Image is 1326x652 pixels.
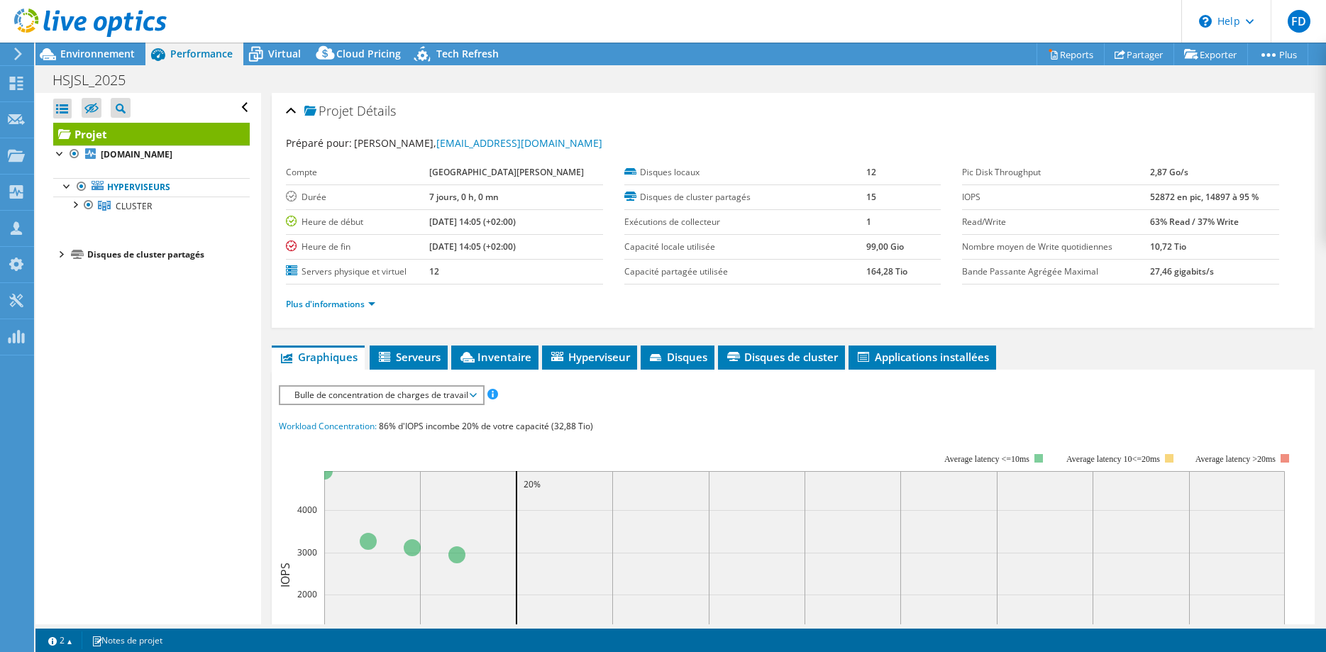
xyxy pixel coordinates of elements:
tspan: Average latency 10<=20ms [1066,454,1160,464]
label: Capacité locale utilisée [624,240,866,254]
b: [DATE] 14:05 (+02:00) [429,216,516,228]
span: Applications installées [856,350,989,364]
span: Disques [648,350,707,364]
text: 3000 [297,546,317,558]
span: Graphiques [279,350,358,364]
label: Pic Disk Throughput [962,165,1149,179]
b: [GEOGRAPHIC_DATA][PERSON_NAME] [429,166,584,178]
span: Détails [357,102,396,119]
b: 52872 en pic, 14897 à 95 % [1150,191,1259,203]
span: [PERSON_NAME], [354,136,602,150]
a: Projet [53,123,250,145]
a: Hyperviseurs [53,178,250,197]
b: 164,28 Tio [866,265,907,277]
span: Hyperviseur [549,350,630,364]
b: 10,72 Tio [1150,241,1186,253]
a: CLUSTER [53,197,250,215]
label: Exécutions de collecteur [624,215,866,229]
b: 27,46 gigabits/s [1150,265,1214,277]
label: Capacité partagée utilisée [624,265,866,279]
span: Serveurs [377,350,441,364]
a: [EMAIL_ADDRESS][DOMAIN_NAME] [436,136,602,150]
a: Partager [1104,43,1174,65]
tspan: Average latency <=10ms [944,454,1029,464]
b: 63% Read / 37% Write [1150,216,1239,228]
text: Average latency >20ms [1195,454,1276,464]
text: 4000 [297,504,317,516]
span: Cloud Pricing [336,47,401,60]
a: 2 [38,631,82,649]
b: 12 [866,166,876,178]
span: Performance [170,47,233,60]
a: [DOMAIN_NAME] [53,145,250,164]
span: Virtual [268,47,301,60]
label: Durée [286,190,429,204]
b: [DATE] 14:05 (+02:00) [429,241,516,253]
span: Workload Concentration: [279,420,377,432]
span: FD [1288,10,1310,33]
a: Plus [1247,43,1308,65]
span: Tech Refresh [436,47,499,60]
div: Disques de cluster partagés [87,246,250,263]
span: Bulle de concentration de charges de travail [287,387,475,404]
a: Notes de projet [82,631,172,649]
span: CLUSTER [116,200,152,212]
label: Préparé pour: [286,136,352,150]
text: 2000 [297,588,317,600]
text: IOPS [277,563,293,587]
span: Disques de cluster [725,350,838,364]
span: Inventaire [458,350,531,364]
b: 99,00 Gio [866,241,904,253]
label: Disques de cluster partagés [624,190,866,204]
label: Heure de début [286,215,429,229]
b: 15 [866,191,876,203]
label: Bande Passante Agrégée Maximal [962,265,1149,279]
span: Environnement [60,47,135,60]
label: IOPS [962,190,1149,204]
svg: \n [1199,15,1212,28]
b: 12 [429,265,439,277]
label: Read/Write [962,215,1149,229]
label: Nombre moyen de Write quotidiennes [962,240,1149,254]
label: Servers physique et virtuel [286,265,429,279]
h1: HSJSL_2025 [46,72,148,88]
a: Exporter [1173,43,1248,65]
label: Disques locaux [624,165,866,179]
b: 7 jours, 0 h, 0 mn [429,191,499,203]
label: Heure de fin [286,240,429,254]
a: Plus d'informations [286,298,375,310]
b: 2,87 Go/s [1150,166,1188,178]
text: 20% [524,478,541,490]
label: Compte [286,165,429,179]
span: Projet [304,104,353,118]
a: Reports [1037,43,1105,65]
b: 1 [866,216,871,228]
b: [DOMAIN_NAME] [101,148,172,160]
span: 86% d'IOPS incombe 20% de votre capacité (32,88 Tio) [379,420,593,432]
